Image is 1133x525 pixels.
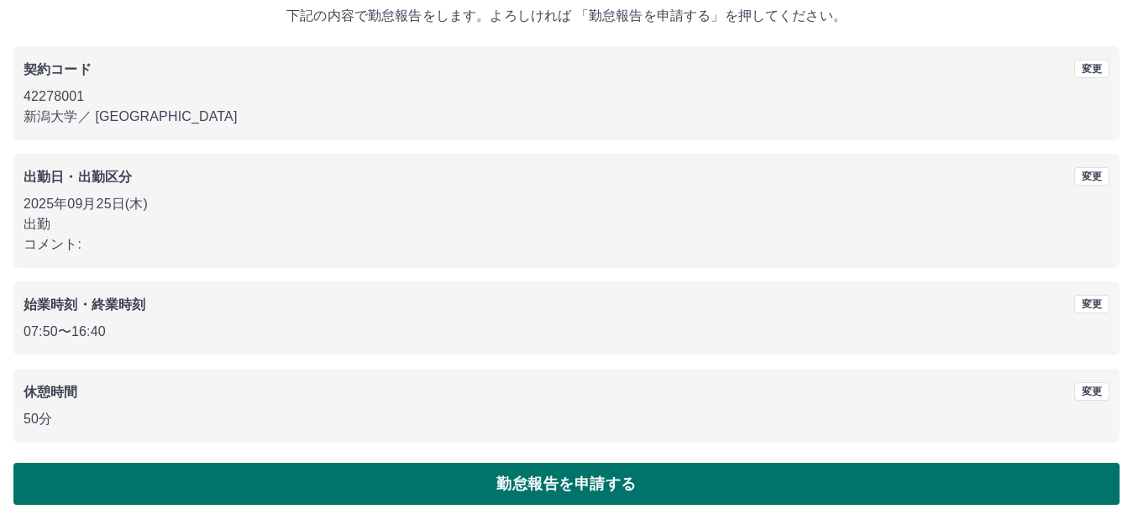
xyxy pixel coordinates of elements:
p: 50分 [24,409,1109,429]
p: 42278001 [24,87,1109,107]
p: 下記の内容で勤怠報告をします。よろしければ 「勤怠報告を申請する」を押してください。 [13,6,1120,26]
p: 新潟大学 ／ [GEOGRAPHIC_DATA] [24,107,1109,127]
b: 始業時刻・終業時刻 [24,297,145,312]
p: 07:50 〜 16:40 [24,322,1109,342]
b: 休憩時間 [24,385,78,399]
p: 2025年09月25日(木) [24,194,1109,214]
button: 変更 [1074,382,1109,401]
p: 出勤 [24,214,1109,234]
b: 契約コード [24,62,92,76]
p: コメント: [24,234,1109,255]
button: 変更 [1074,60,1109,78]
button: 勤怠報告を申請する [13,463,1120,505]
b: 出勤日・出勤区分 [24,170,132,184]
button: 変更 [1074,167,1109,186]
button: 変更 [1074,295,1109,313]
